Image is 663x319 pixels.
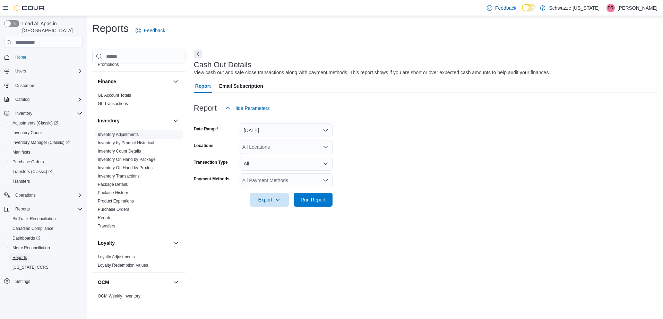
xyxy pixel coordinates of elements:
a: Settings [12,277,33,286]
button: Catalog [12,95,32,104]
span: Home [12,53,83,61]
div: OCM [92,292,186,303]
button: BioTrack Reconciliation [7,214,85,224]
div: View cash out and safe close transactions along with payment methods. This report shows if you ar... [194,69,550,76]
p: | [602,4,604,12]
h3: OCM [98,279,109,286]
label: Date Range [194,126,218,132]
span: Inventory [15,111,32,116]
span: Inventory Manager (Classic) [10,138,83,147]
button: Next [194,50,202,58]
span: Transfers (Classic) [10,167,83,176]
label: Payment Methods [194,176,230,182]
button: Export [250,193,289,207]
a: Transfers (Classic) [10,167,55,176]
button: All [240,157,333,171]
a: Purchase Orders [10,158,47,166]
span: BioTrack Reconciliation [12,216,56,222]
div: Loyalty [92,253,186,272]
span: Catalog [15,97,29,102]
nav: Complex example [4,49,83,304]
span: Customers [15,83,35,88]
div: Inventory [92,130,186,233]
a: GL Account Totals [98,93,131,98]
span: Loyalty Adjustments [98,254,135,260]
span: Reports [15,206,30,212]
a: Manifests [10,148,33,156]
span: Reports [12,255,27,260]
button: Transfers [7,176,85,186]
button: OCM [172,278,180,286]
button: Inventory Count [7,128,85,138]
span: Users [12,67,83,75]
span: Hide Parameters [233,105,270,112]
span: BioTrack Reconciliation [10,215,83,223]
h3: Finance [98,78,116,85]
a: OCM Weekly Inventory [98,294,140,299]
span: Washington CCRS [10,263,83,271]
span: Users [15,68,26,74]
button: Inventory [12,109,35,118]
h3: Cash Out Details [194,61,251,69]
span: GL Transactions [98,101,128,106]
a: Inventory On Hand by Package [98,157,156,162]
a: Dashboards [10,234,43,242]
span: Purchase Orders [10,158,83,166]
span: Dashboards [10,234,83,242]
button: Operations [1,190,85,200]
span: Inventory Count Details [98,148,141,154]
button: Reports [12,205,33,213]
button: Home [1,52,85,62]
a: Adjustments (Classic) [10,119,61,127]
button: Finance [172,77,180,86]
a: Inventory Adjustments [98,132,139,137]
a: Inventory Count [10,129,45,137]
h3: Report [194,104,217,112]
a: Package Details [98,182,128,187]
button: OCM [98,279,170,286]
button: Loyalty [98,240,170,247]
h1: Reports [92,21,129,35]
span: Inventory Count [12,130,42,136]
button: Purchase Orders [7,157,85,167]
button: Inventory [1,109,85,118]
span: Inventory [12,109,83,118]
span: Promotions [98,62,119,67]
span: Customers [12,81,83,89]
button: Settings [1,276,85,286]
span: Home [15,54,26,60]
a: Adjustments (Classic) [7,118,85,128]
button: Loyalty [172,239,180,247]
img: Cova [14,5,45,11]
a: Reorder [98,215,113,220]
a: Inventory Count Details [98,149,141,154]
button: Manifests [7,147,85,157]
a: Feedback [484,1,519,15]
button: [DATE] [240,123,333,137]
button: Customers [1,80,85,90]
span: Feedback [144,27,165,34]
span: Inventory Transactions [98,173,140,179]
span: Metrc Reconciliation [10,244,83,252]
a: Loyalty Redemption Values [98,263,148,268]
span: Settings [15,279,30,284]
span: Settings [12,277,83,286]
span: Metrc Reconciliation [12,245,50,251]
span: Adjustments (Classic) [10,119,83,127]
a: Reports [10,253,30,262]
span: Dashboards [12,235,40,241]
a: Inventory Manager (Classic) [7,138,85,147]
span: Package History [98,190,128,196]
span: [US_STATE] CCRS [12,265,49,270]
button: Metrc Reconciliation [7,243,85,253]
span: Run Report [301,196,326,203]
span: Adjustments (Classic) [12,120,58,126]
a: Transfers (Classic) [7,167,85,176]
button: Hide Parameters [222,101,273,115]
span: Purchase Orders [12,159,44,165]
button: Finance [98,78,170,85]
a: Inventory by Product Historical [98,140,154,145]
